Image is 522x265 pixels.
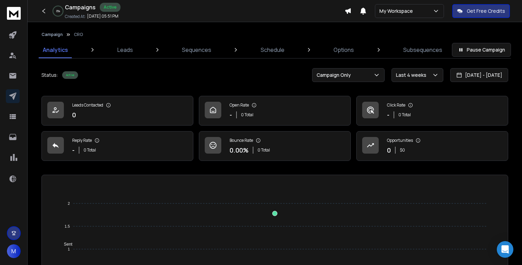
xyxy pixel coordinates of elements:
p: Last 4 weeks [396,72,429,79]
p: 0 Total [84,147,96,153]
p: Bounce Rate [230,138,253,143]
tspan: 2 [68,201,70,205]
p: Opportunities [387,138,413,143]
button: M [7,244,21,258]
p: Leads Contacted [72,102,103,108]
p: 0 Total [241,112,253,118]
a: Click Rate-0 Total [356,96,508,126]
p: Get Free Credits [467,8,505,15]
p: Reply Rate [72,138,92,143]
p: Status: [41,72,58,79]
a: Open Rate-0 Total [199,96,351,126]
div: Active [62,71,78,79]
p: Schedule [261,46,284,54]
p: Leads [117,46,133,54]
a: Subsequences [399,42,446,58]
p: - [230,110,232,120]
a: Sequences [178,42,215,58]
p: Open Rate [230,102,249,108]
span: Sent [59,242,72,247]
p: 0 [387,145,391,155]
a: Options [329,42,358,58]
p: Campaign Only [317,72,354,79]
p: 0 % [56,9,60,13]
p: Analytics [43,46,68,54]
div: Active [100,3,120,12]
p: [DATE] 05:51 PM [87,13,118,19]
a: Bounce Rate0.00%0 Total [199,131,351,161]
div: Open Intercom Messenger [497,241,513,258]
a: Opportunities0$0 [356,131,508,161]
p: 0 Total [398,112,411,118]
p: Sequences [182,46,211,54]
tspan: 1.5 [65,224,70,228]
p: 0 Total [258,147,270,153]
p: 0.00 % [230,145,249,155]
button: Campaign [41,32,63,37]
p: - [72,145,75,155]
p: - [387,110,389,120]
button: Pause Campaign [452,43,511,57]
p: My Workspace [379,8,416,15]
a: Leads [113,42,137,58]
p: Options [333,46,354,54]
a: Reply Rate-0 Total [41,131,193,161]
p: 0 [72,110,76,120]
p: Click Rate [387,102,405,108]
p: Created At: [65,14,86,19]
tspan: 1 [68,247,70,251]
a: Schedule [257,42,289,58]
a: Analytics [39,42,72,58]
p: $ 0 [400,147,405,153]
button: Get Free Credits [452,4,510,18]
a: Leads Contacted0 [41,96,193,126]
h1: Campaigns [65,3,96,11]
img: logo [7,7,21,20]
button: [DATE] - [DATE] [450,68,508,82]
p: Subsequences [403,46,442,54]
p: CRO [74,32,83,37]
